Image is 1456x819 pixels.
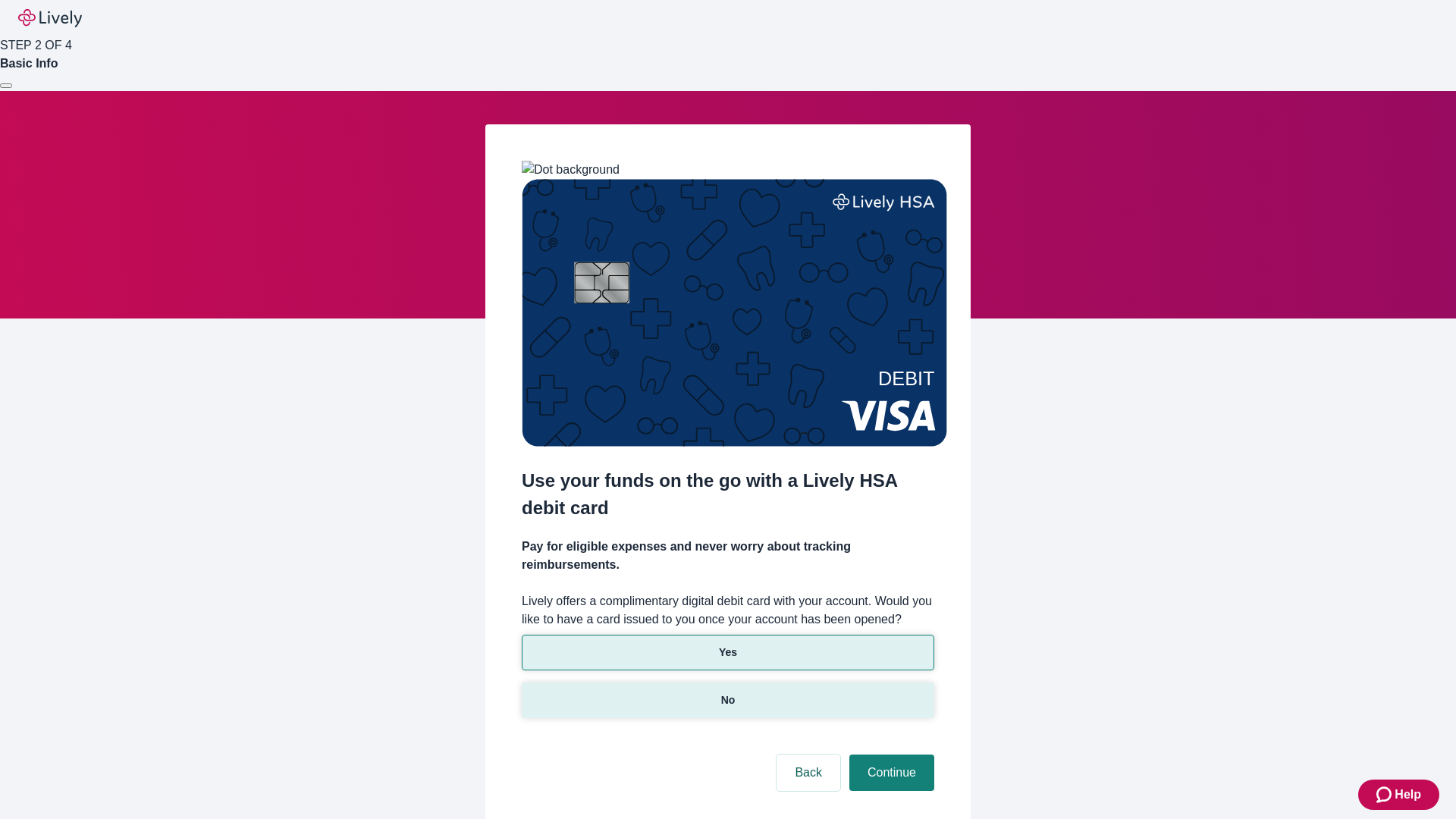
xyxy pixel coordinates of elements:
[849,755,934,791] button: Continue
[1358,780,1439,810] button: Zendesk support iconHelp
[522,179,947,447] img: Debit card
[522,161,620,179] img: Dot background
[719,645,737,661] p: Yes
[522,538,934,574] h4: Pay for eligible expenses and never worry about tracking reimbursements.
[522,592,934,629] label: Lively offers a complimentary digital debit card with your account. Would you like to have a card...
[522,635,934,670] button: Yes
[18,9,82,27] img: Lively
[721,692,736,708] p: No
[1395,786,1421,804] span: Help
[522,682,934,718] button: No
[1376,786,1395,804] svg: Zendesk support icon
[777,755,840,791] button: Back
[522,467,934,522] h2: Use your funds on the go with a Lively HSA debit card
